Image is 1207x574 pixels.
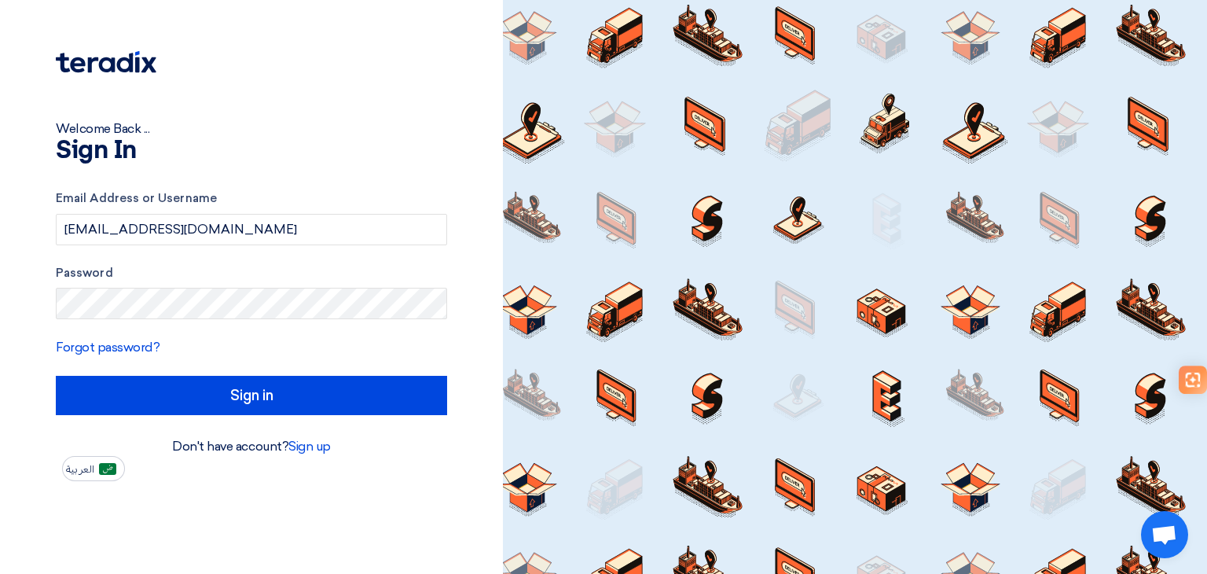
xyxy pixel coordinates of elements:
[56,376,447,415] input: Sign in
[56,264,447,282] label: Password
[1141,511,1188,558] div: Open chat
[56,120,447,138] div: Welcome Back ...
[56,437,447,456] div: Don't have account?
[56,214,447,245] input: Enter your business email or username
[62,456,125,481] button: العربية
[288,439,331,454] a: Sign up
[56,51,156,73] img: Teradix logo
[99,463,116,475] img: ar-AR.png
[56,189,447,208] label: Email Address or Username
[66,464,94,475] span: العربية
[56,138,447,164] h1: Sign In
[56,340,160,355] a: Forgot password?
